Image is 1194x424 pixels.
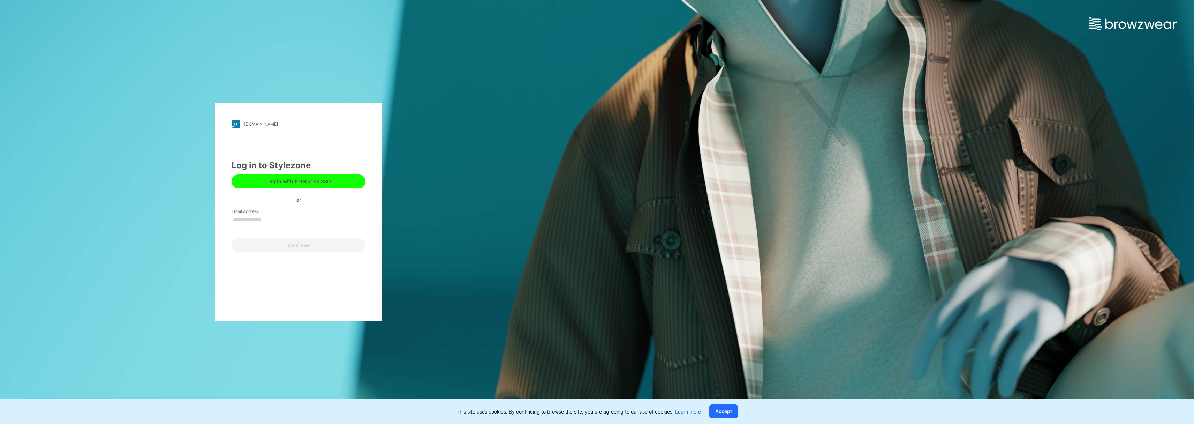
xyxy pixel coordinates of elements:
[232,120,240,128] img: stylezone-logo.562084cfcfab977791bfbf7441f1a819.svg
[232,174,365,188] button: Log in with Enterprise SSO
[232,120,365,128] a: [DOMAIN_NAME]
[456,408,701,415] p: This site uses cookies. By continuing to browse the site, you are agreeing to our use of cookies.
[232,208,280,215] label: Email Address
[675,409,701,415] a: Learn more
[291,196,307,203] div: or
[244,121,278,127] div: [DOMAIN_NAME]
[709,404,738,418] button: Accept
[1089,17,1177,30] img: browzwear-logo.e42bd6dac1945053ebaf764b6aa21510.svg
[232,159,365,172] div: Log in to Stylezone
